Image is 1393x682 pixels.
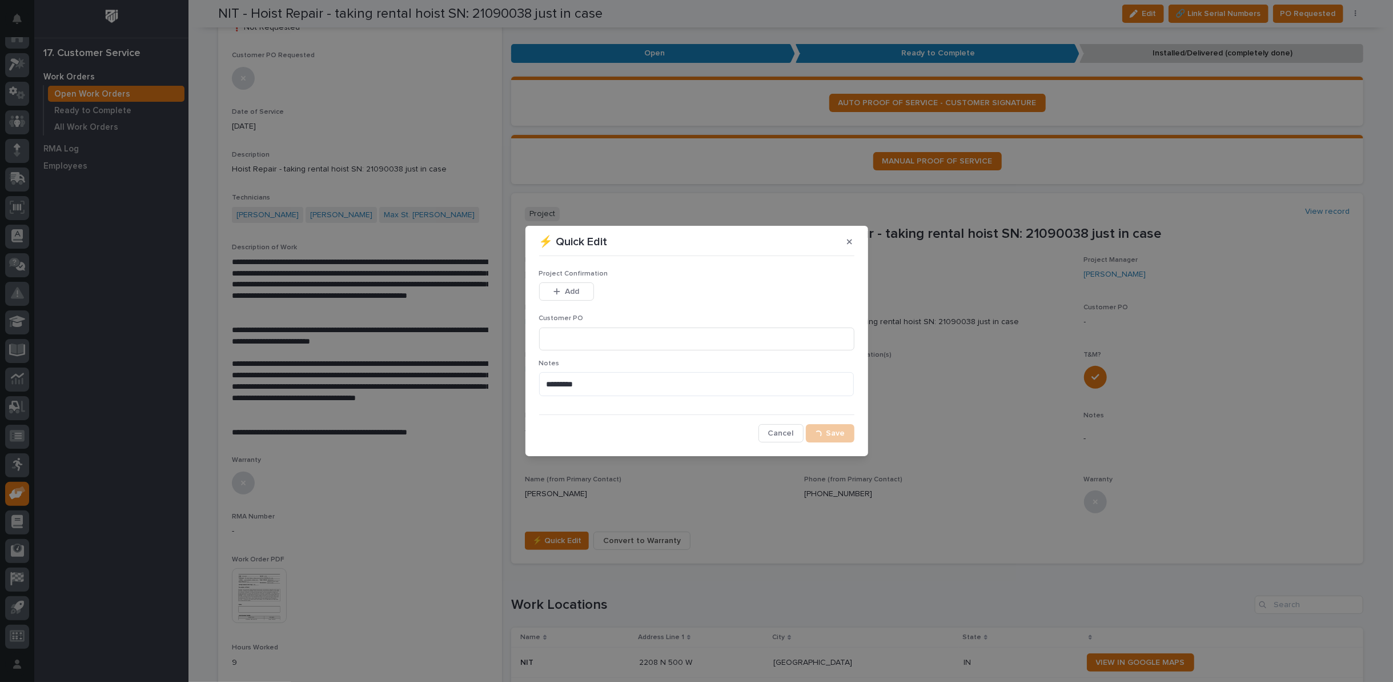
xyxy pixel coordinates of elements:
button: Add [539,282,594,301]
span: Cancel [768,428,794,438]
button: Save [806,424,854,442]
p: ⚡ Quick Edit [539,235,608,249]
span: Customer PO [539,315,584,322]
button: Cancel [758,424,804,442]
span: Save [826,428,845,438]
span: Project Confirmation [539,270,608,277]
span: Add [565,286,579,297]
span: Notes [539,360,560,367]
